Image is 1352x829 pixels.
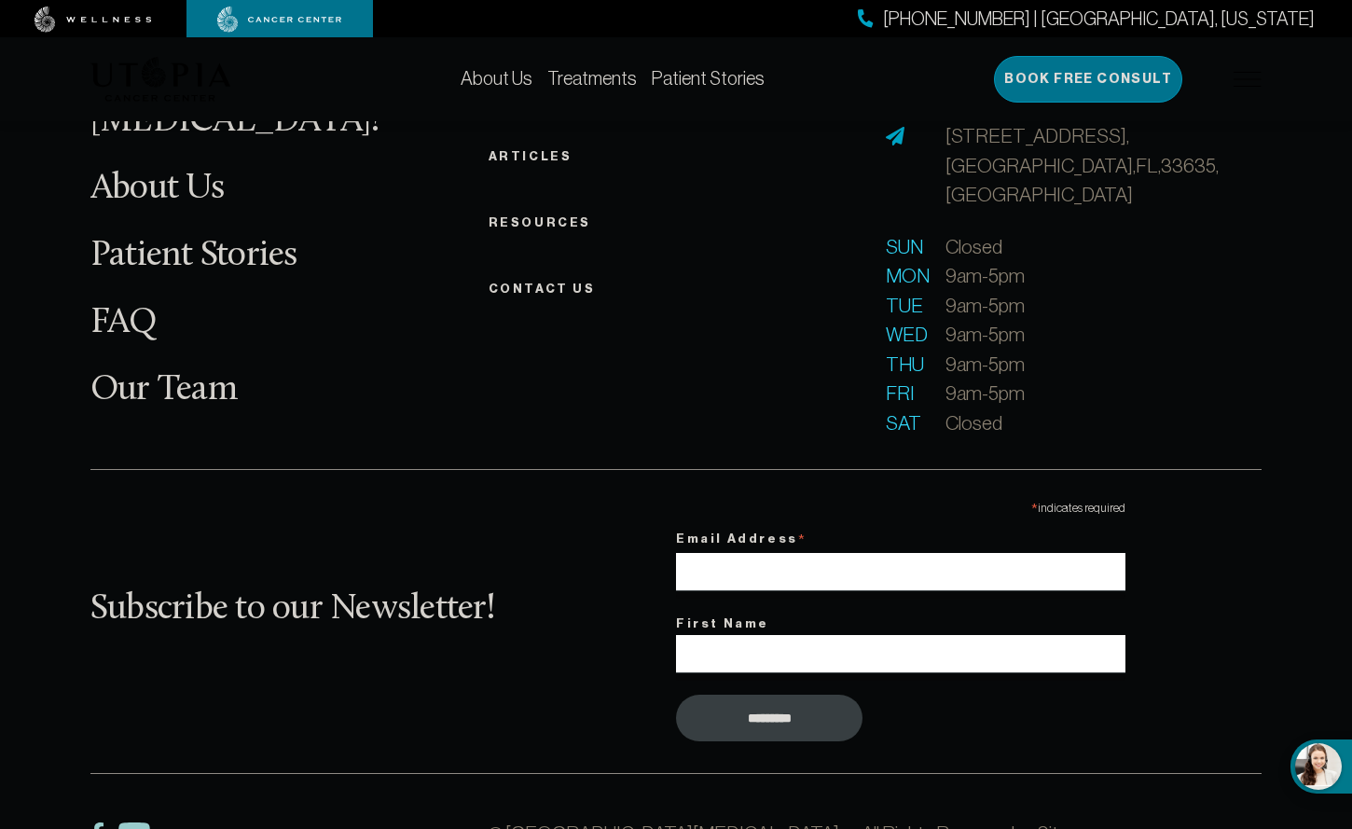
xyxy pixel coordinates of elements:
a: FAQ [90,305,158,341]
a: Articles [489,149,573,163]
h2: Subscribe to our Newsletter! [90,590,676,629]
span: 9am-5pm [945,291,1025,321]
span: [STREET_ADDRESS], [GEOGRAPHIC_DATA], FL, 33635, [GEOGRAPHIC_DATA] [945,125,1219,205]
span: 9am-5pm [945,320,1025,350]
div: indicates required [676,492,1125,519]
label: First Name [676,613,1125,635]
a: Our Team [90,372,237,408]
a: [STREET_ADDRESS],[GEOGRAPHIC_DATA],FL,33635,[GEOGRAPHIC_DATA] [945,121,1262,210]
span: 9am-5pm [945,350,1025,380]
span: Mon [886,261,923,291]
span: Closed [945,408,1002,438]
a: About Us [461,68,532,89]
label: Email Address [676,519,1125,553]
span: 9am-5pm [945,379,1025,408]
span: Sat [886,408,923,438]
a: About Us [90,171,224,207]
span: Sun [886,232,923,262]
img: icon-hamburger [1234,72,1262,87]
span: Wed [886,320,923,350]
a: Treatments [547,68,637,89]
img: wellness [34,7,152,33]
a: Patient Stories [90,238,297,274]
a: Patient Stories [652,68,765,89]
button: Book Free Consult [994,56,1182,103]
span: Tue [886,291,923,321]
img: cancer center [217,7,342,33]
span: [PHONE_NUMBER] | [GEOGRAPHIC_DATA], [US_STATE] [883,6,1315,33]
span: Closed [945,232,1002,262]
a: What is [MEDICAL_DATA]? [90,64,382,140]
span: Thu [886,350,923,380]
span: Contact us [489,282,596,296]
img: logo [90,57,231,102]
a: [PHONE_NUMBER] | [GEOGRAPHIC_DATA], [US_STATE] [858,6,1315,33]
span: 9am-5pm [945,261,1025,291]
a: Resources [489,215,591,229]
img: address [886,127,904,145]
span: Fri [886,379,923,408]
